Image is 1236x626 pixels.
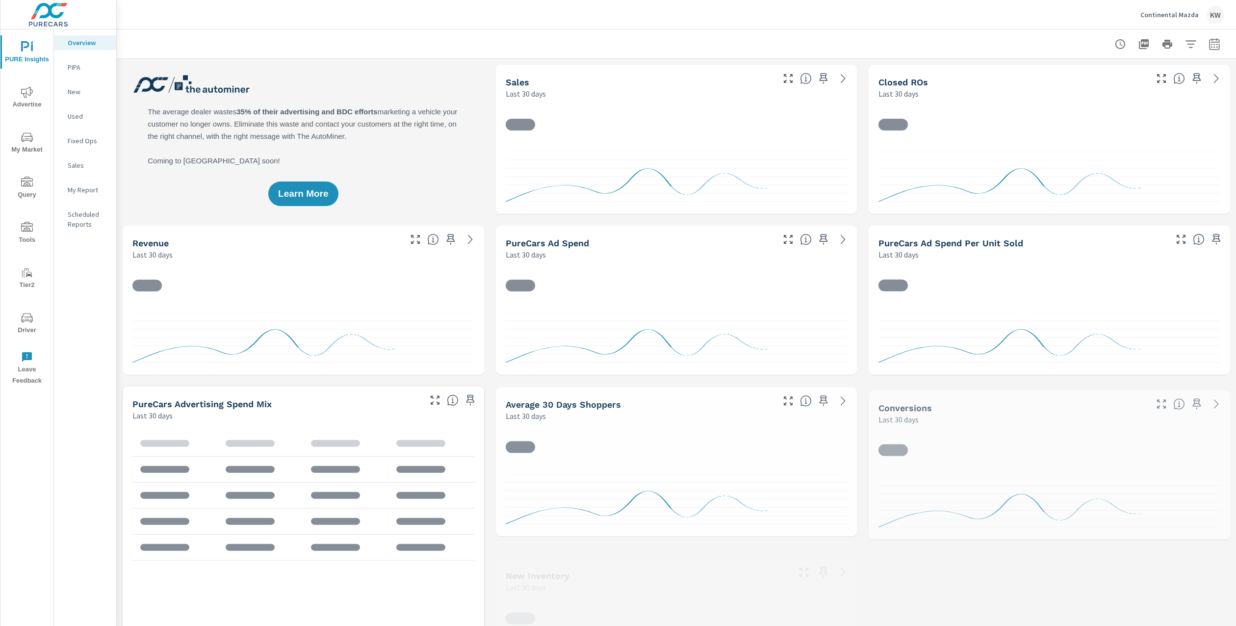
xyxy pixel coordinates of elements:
[3,312,51,336] span: Driver
[878,249,919,261] p: Last 30 days
[816,393,831,409] span: Save this to your personalized report
[506,238,589,248] h5: PureCars Ad Spend
[3,351,51,387] span: Leave Feedback
[54,207,116,232] div: Scheduled Reports
[1209,71,1224,86] a: See more details in report
[447,394,459,406] span: This table looks at how you compare to the amount of budget you spend per channel as opposed to y...
[68,160,108,170] p: Sales
[506,399,621,410] h5: Average 30 Days Shoppers
[54,35,116,50] div: Overview
[54,109,116,124] div: Used
[68,185,108,195] p: My Report
[1181,34,1201,54] button: Apply Filters
[68,87,108,97] p: New
[3,222,51,246] span: Tools
[68,62,108,72] p: PIPA
[816,232,831,247] span: Save this to your personalized report
[1189,71,1205,86] span: Save this to your personalized report
[68,209,108,229] p: Scheduled Reports
[1173,73,1185,84] span: Number of Repair Orders Closed by the selected dealership group over the selected time range. [So...
[132,410,173,421] p: Last 30 days
[816,564,831,580] span: Save this to your personalized report
[796,564,812,580] button: Make Fullscreen
[506,249,546,261] p: Last 30 days
[427,392,443,408] button: Make Fullscreen
[3,131,51,156] span: My Market
[878,403,932,413] h5: Conversions
[800,395,812,407] span: A rolling 30 day total of daily Shoppers on the dealership website, averaged over the selected da...
[68,111,108,121] p: Used
[443,232,459,247] span: Save this to your personalized report
[506,571,569,581] h5: New Inventory
[835,71,851,86] a: See more details in report
[506,77,529,87] h5: Sales
[1173,398,1185,410] span: The number of dealer-specified goals completed by a visitor. [Source: This data is provided by th...
[427,234,439,245] span: Total sales revenue over the selected date range. [Source: This data is sourced from the dealer’s...
[1134,34,1154,54] button: "Export Report to PDF"
[54,133,116,148] div: Fixed Ops
[132,249,173,261] p: Last 30 days
[800,234,812,245] span: Total cost of media for all PureCars channels for the selected dealership group over the selected...
[3,267,51,291] span: Tier2
[1209,232,1224,247] span: Save this to your personalized report
[1173,232,1189,247] button: Make Fullscreen
[1189,396,1205,412] span: Save this to your personalized report
[506,88,546,100] p: Last 30 days
[878,414,919,425] p: Last 30 days
[878,77,928,87] h5: Closed ROs
[1193,234,1205,245] span: Average cost of advertising per each vehicle sold at the dealer over the selected date range. The...
[268,182,338,206] button: Learn More
[835,393,851,409] a: See more details in report
[1140,10,1199,19] p: Continental Mazda
[54,84,116,99] div: New
[3,177,51,201] span: Query
[1158,34,1177,54] button: Print Report
[506,581,546,593] p: Last 30 days
[506,410,546,422] p: Last 30 days
[3,86,51,110] span: Advertise
[3,41,51,65] span: PURE Insights
[463,392,478,408] span: Save this to your personalized report
[1207,6,1224,24] div: KW
[835,564,851,580] a: See more details in report
[780,71,796,86] button: Make Fullscreen
[68,136,108,146] p: Fixed Ops
[1154,71,1169,86] button: Make Fullscreen
[878,88,919,100] p: Last 30 days
[0,29,53,391] div: nav menu
[54,183,116,197] div: My Report
[816,71,831,86] span: Save this to your personalized report
[278,189,328,198] span: Learn More
[54,158,116,173] div: Sales
[1205,34,1224,54] button: Select Date Range
[463,232,478,247] a: See more details in report
[780,232,796,247] button: Make Fullscreen
[1209,396,1224,412] a: See more details in report
[68,38,108,48] p: Overview
[800,73,812,84] span: Number of vehicles sold by the dealership over the selected date range. [Source: This data is sou...
[132,399,272,409] h5: PureCars Advertising Spend Mix
[408,232,423,247] button: Make Fullscreen
[132,238,169,248] h5: Revenue
[54,60,116,75] div: PIPA
[1154,396,1169,412] button: Make Fullscreen
[878,238,1023,248] h5: PureCars Ad Spend Per Unit Sold
[835,232,851,247] a: See more details in report
[780,393,796,409] button: Make Fullscreen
